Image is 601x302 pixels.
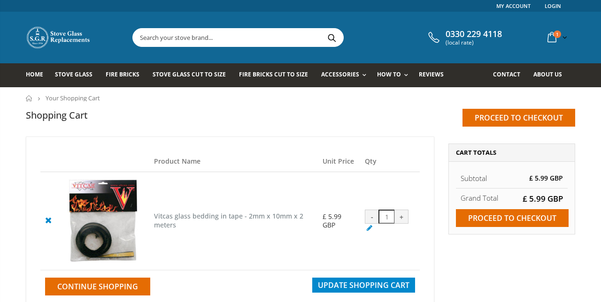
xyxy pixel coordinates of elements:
[377,63,413,87] a: How To
[154,211,303,229] a: Vitcas glass bedding in tape - 2mm x 10mm x 2 meters
[461,174,487,183] span: Subtotal
[46,94,100,102] span: Your Shopping Cart
[45,278,150,295] a: Continue Shopping
[426,29,502,46] a: 0330 229 4118 (local rate)
[533,70,562,78] span: About us
[26,95,33,101] a: Home
[239,70,308,78] span: Fire Bricks Cut To Size
[57,281,138,292] span: Continue Shopping
[456,148,496,157] span: Cart Totals
[529,174,563,182] span: £ 5.99 GBP
[55,70,92,78] span: Stove Glass
[323,212,341,229] span: £ 5.99 GBP
[26,70,43,78] span: Home
[321,29,342,46] button: Search
[446,29,502,39] span: 0330 229 4118
[153,70,225,78] span: Stove Glass Cut To Size
[26,26,92,49] img: Stove Glass Replacement
[318,151,361,172] th: Unit Price
[133,29,448,46] input: Search your stove brand...
[321,63,371,87] a: Accessories
[456,209,569,227] input: Proceed to checkout
[55,63,100,87] a: Stove Glass
[61,179,145,263] img: Vitcas glass bedding in tape - 2mm x 10mm x 2 meters
[149,151,318,172] th: Product Name
[360,151,420,172] th: Qty
[419,70,444,78] span: Reviews
[554,30,561,38] span: 1
[533,63,569,87] a: About us
[394,210,408,224] div: +
[493,63,527,87] a: Contact
[312,278,415,293] button: Update Shopping Cart
[26,109,88,121] h1: Shopping Cart
[153,63,232,87] a: Stove Glass Cut To Size
[318,280,409,290] span: Update Shopping Cart
[461,193,498,203] strong: Grand Total
[321,70,359,78] span: Accessories
[523,193,563,204] span: £ 5.99 GBP
[106,63,146,87] a: Fire Bricks
[544,28,569,46] a: 1
[365,210,379,224] div: -
[239,63,315,87] a: Fire Bricks Cut To Size
[446,39,502,46] span: (local rate)
[106,70,139,78] span: Fire Bricks
[419,63,451,87] a: Reviews
[26,63,50,87] a: Home
[462,109,575,127] input: Proceed to checkout
[493,70,520,78] span: Contact
[377,70,401,78] span: How To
